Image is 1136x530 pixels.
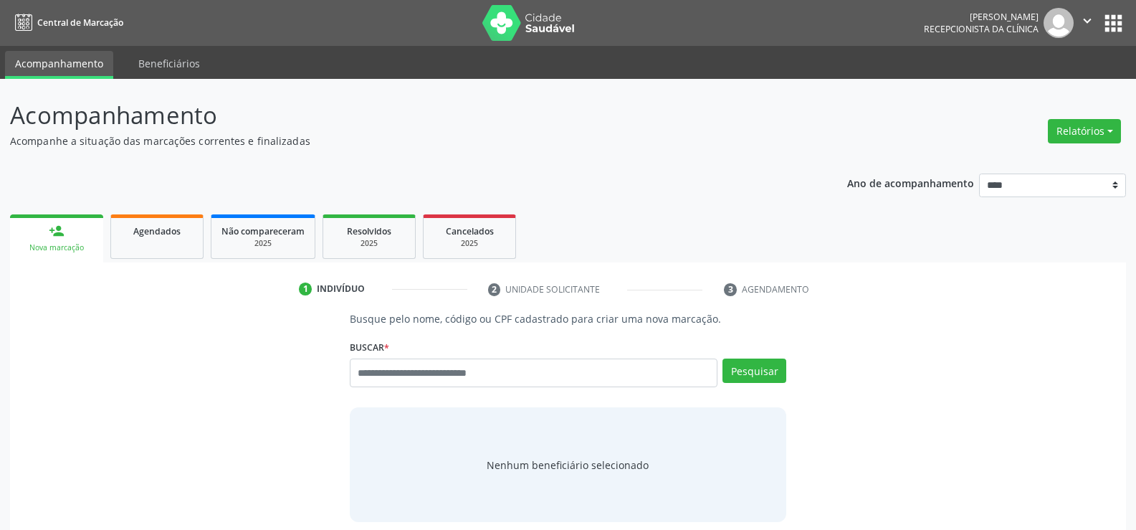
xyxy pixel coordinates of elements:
[350,311,786,326] p: Busque pelo nome, código ou CPF cadastrado para criar uma nova marcação.
[10,133,791,148] p: Acompanhe a situação das marcações correntes e finalizadas
[49,223,65,239] div: person_add
[1074,8,1101,38] button: 
[128,51,210,76] a: Beneficiários
[221,225,305,237] span: Não compareceram
[924,23,1039,35] span: Recepcionista da clínica
[299,283,312,295] div: 1
[133,225,181,237] span: Agendados
[317,283,365,295] div: Indivíduo
[487,458,649,473] span: Nenhum beneficiário selecionado
[924,11,1039,23] div: [PERSON_NAME]
[722,359,786,383] button: Pesquisar
[350,336,389,359] label: Buscar
[5,51,113,79] a: Acompanhamento
[1048,119,1121,143] button: Relatórios
[434,238,505,249] div: 2025
[10,11,123,34] a: Central de Marcação
[37,16,123,29] span: Central de Marcação
[446,225,494,237] span: Cancelados
[347,225,391,237] span: Resolvidos
[333,238,405,249] div: 2025
[221,238,305,249] div: 2025
[20,242,93,253] div: Nova marcação
[10,98,791,133] p: Acompanhamento
[1101,11,1126,36] button: apps
[847,174,974,191] p: Ano de acompanhamento
[1079,13,1095,29] i: 
[1044,8,1074,38] img: img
